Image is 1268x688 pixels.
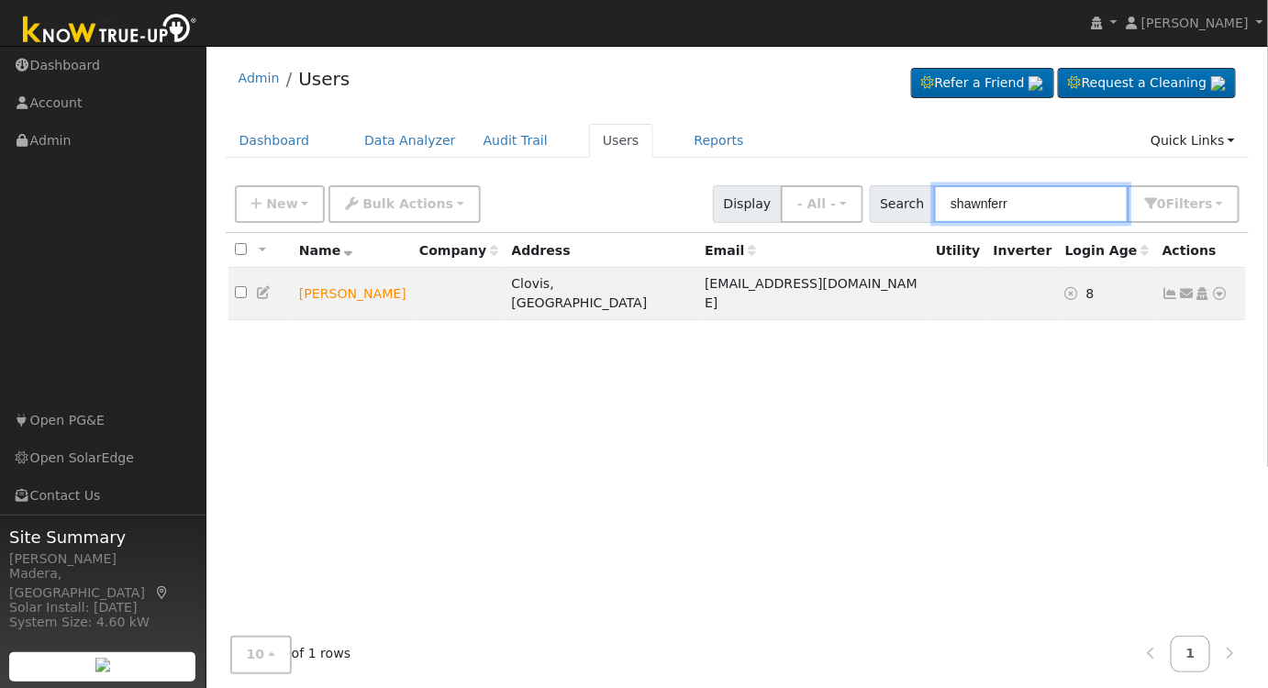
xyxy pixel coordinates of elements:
button: New [235,185,326,223]
td: Lead [293,268,413,320]
a: Users [298,68,350,90]
a: shawnferreria@gmail.com [1179,284,1196,304]
button: Bulk Actions [328,185,480,223]
img: retrieve [1029,76,1043,91]
a: Reports [681,124,758,158]
a: Login As [1195,286,1211,301]
input: Search [934,185,1129,223]
span: Filter [1166,196,1213,211]
button: 0Filters [1128,185,1240,223]
div: Inverter [994,241,1052,261]
a: Not connected [1162,286,1179,301]
button: - All - [781,185,863,223]
a: Quick Links [1137,124,1249,158]
a: Dashboard [226,124,324,158]
a: Other actions [1212,284,1229,304]
span: Email [705,243,756,258]
a: Request a Cleaning [1058,68,1236,99]
a: No login access [1065,286,1086,301]
a: Users [589,124,653,158]
span: Site Summary [9,525,196,549]
a: Audit Trail [470,124,562,158]
div: Address [512,241,693,261]
span: Company name [419,243,498,258]
div: System Size: 4.60 kW [9,613,196,632]
a: Data Analyzer [350,124,470,158]
div: Actions [1162,241,1240,261]
div: Solar Install: [DATE] [9,598,196,617]
div: Utility [936,241,981,261]
span: New [266,196,297,211]
span: Bulk Actions [362,196,453,211]
span: Display [713,185,782,223]
div: Madera, [GEOGRAPHIC_DATA] [9,564,196,603]
a: 1 [1171,637,1211,672]
span: [PERSON_NAME] [1141,16,1249,30]
a: Admin [239,71,280,85]
span: Days since last login [1065,243,1150,258]
img: retrieve [95,658,110,672]
span: Search [870,185,935,223]
a: Map [154,585,171,600]
span: 08/14/2025 1:47:17 PM [1086,286,1095,301]
span: [EMAIL_ADDRESS][DOMAIN_NAME] [705,276,918,310]
td: Clovis, [GEOGRAPHIC_DATA] [505,268,698,320]
a: Edit User [256,285,273,300]
span: Name [299,243,353,258]
span: s [1205,196,1212,211]
a: Refer a Friend [911,68,1054,99]
img: Know True-Up [14,10,206,51]
div: [PERSON_NAME] [9,549,196,569]
span: of 1 rows [230,637,351,674]
span: 10 [247,648,265,662]
button: 10 [230,637,292,674]
img: retrieve [1211,76,1226,91]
